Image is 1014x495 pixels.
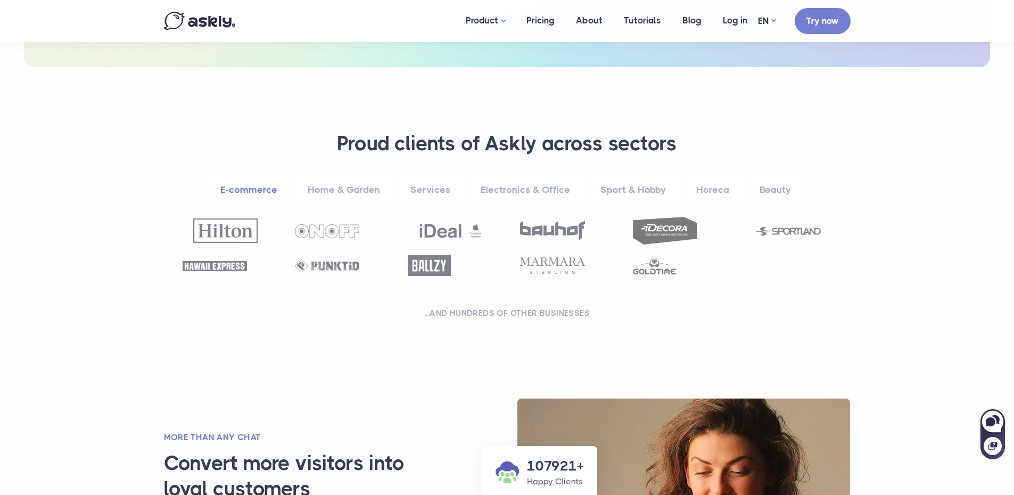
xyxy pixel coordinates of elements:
[520,221,584,240] img: Bauhof
[164,12,235,30] img: Askly
[979,407,1006,460] iframe: Askly chat
[177,131,837,157] h3: Proud clients of Askly across sectors
[408,255,451,276] img: Ballzy
[294,175,394,205] a: Home & Garden
[418,218,483,243] img: Ideal
[295,224,359,238] img: OnOff
[467,175,584,205] a: Electronics & Office
[527,457,584,475] h3: 107921+
[177,308,837,319] h2: ...and hundreds of other businesses
[682,175,743,205] a: Horeca
[527,475,584,488] p: Happy Clients
[183,261,247,271] img: Hawaii Express
[520,257,584,274] img: Marmara Sterling
[587,175,680,205] a: Sport & Hobby
[207,175,291,205] a: E-commerce
[756,227,821,236] img: Sportland
[633,257,676,274] img: Goldtime
[746,175,805,205] a: Beauty
[397,175,464,205] a: Services
[795,8,851,34] a: Try now
[193,218,258,242] img: Hilton
[295,259,359,273] img: Punktid
[758,13,776,29] a: EN
[164,432,438,443] h2: More than any chat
